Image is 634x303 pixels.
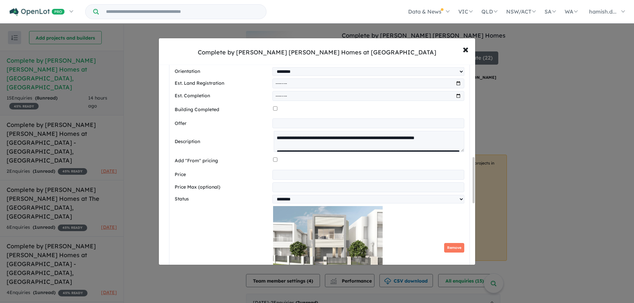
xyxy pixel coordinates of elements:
label: Building Completed [175,106,270,114]
input: Try estate name, suburb, builder or developer [100,5,265,19]
label: Price [175,171,270,179]
label: Est. Completion [175,92,270,100]
button: Remove [444,243,464,253]
label: Orientation [175,68,270,76]
label: Status [175,195,270,203]
label: Offer [175,120,270,128]
div: Complete by [PERSON_NAME] [PERSON_NAME] Homes at [GEOGRAPHIC_DATA] [198,48,436,57]
label: Price Max (optional) [175,183,270,191]
label: Description [175,138,271,146]
img: Openlot PRO Logo White [10,8,65,16]
span: × [463,42,469,56]
label: Add "From" pricing [175,157,270,165]
span: hamish.d... [589,8,616,15]
label: Est. Land Registration [175,79,270,87]
img: Complete by McDonald Jones Homes at Elara - Marsden Park - Lot 7114 Render [273,206,383,272]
